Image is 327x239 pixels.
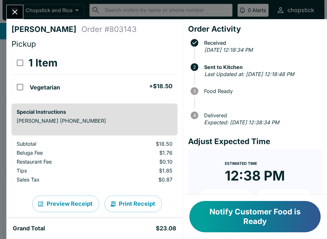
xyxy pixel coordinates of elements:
[201,64,322,70] span: Sent to Kitchen
[7,5,23,19] button: Close
[201,88,322,94] span: Food Ready
[111,141,172,147] p: $18.50
[30,84,60,91] h5: Vegetarian
[17,158,101,165] p: Restaurant Fee
[11,39,36,49] span: Pickup
[198,189,254,205] button: + 10
[28,57,57,69] h3: 1 Item
[193,113,196,118] text: 4
[189,201,321,232] button: Notify Customer Food is Ready
[17,141,101,147] p: Subtotal
[188,137,322,146] h4: Adjust Expected Time
[225,161,257,166] span: Estimated Time
[111,150,172,156] p: $1.76
[111,158,172,165] p: $0.10
[11,51,178,98] table: orders table
[17,176,101,183] p: Sales Tax
[201,112,322,118] span: Delivered
[149,82,172,90] h5: + $18.50
[11,141,178,185] table: orders table
[193,65,196,70] text: 2
[111,176,172,183] p: $0.87
[17,167,101,174] p: Tips
[256,189,312,205] button: + 20
[204,71,294,77] em: Last Updated at: [DATE] 12:18:48 PM
[204,119,279,126] em: Expected: [DATE] 12:38:34 PM
[156,225,176,232] h5: $23.08
[17,109,172,115] h6: Special Instructions
[13,225,45,232] h5: Grand Total
[111,167,172,174] p: $1.85
[11,25,81,34] h4: [PERSON_NAME]
[193,89,196,94] text: 3
[17,150,101,156] p: Beluga Fee
[81,25,137,34] h4: Order # 803143
[201,40,322,46] span: Received
[104,196,162,212] button: Print Receipt
[204,47,253,53] em: [DATE] 12:18:34 PM
[32,196,99,212] button: Preview Receipt
[225,167,285,184] time: 12:38 PM
[17,118,172,124] p: [PERSON_NAME] [PHONE_NUMBER]
[188,24,322,34] h4: Order Activity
